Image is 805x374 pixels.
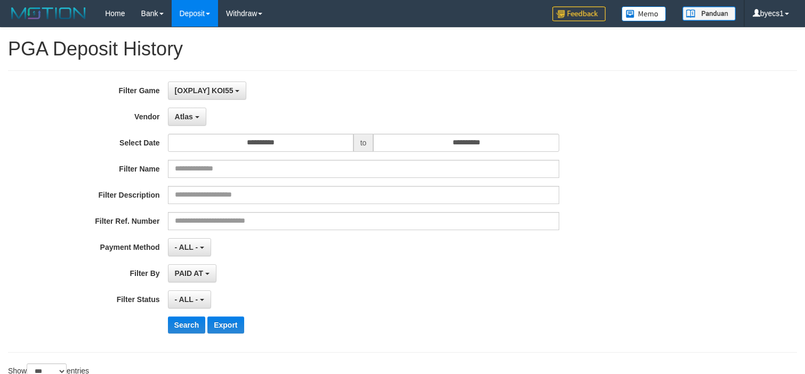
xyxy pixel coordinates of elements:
img: Feedback.jpg [552,6,606,21]
span: - ALL - [175,295,198,304]
span: PAID AT [175,269,203,278]
button: - ALL - [168,290,211,308]
button: Export [207,316,244,334]
img: Button%20Memo.svg [622,6,666,21]
span: Atlas [175,112,193,121]
button: Search [168,316,206,334]
button: [OXPLAY] KOI55 [168,82,247,100]
span: [OXPLAY] KOI55 [175,86,234,95]
button: PAID AT [168,264,216,282]
button: - ALL - [168,238,211,256]
h1: PGA Deposit History [8,38,797,60]
span: to [353,134,374,152]
button: Atlas [168,108,206,126]
img: MOTION_logo.png [8,5,89,21]
span: - ALL - [175,243,198,251]
img: panduan.png [682,6,736,21]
